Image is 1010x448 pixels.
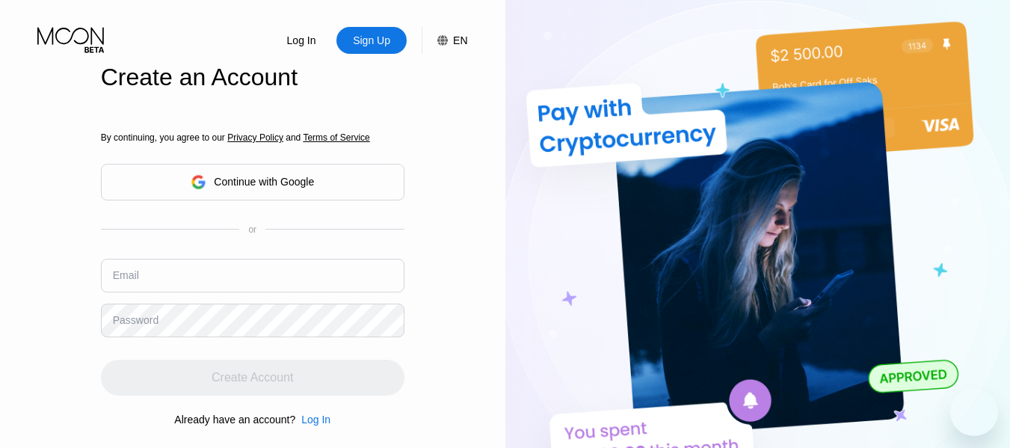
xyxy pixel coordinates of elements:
[101,64,404,91] div: Create an Account
[214,176,314,188] div: Continue with Google
[286,33,318,48] div: Log In
[227,132,283,143] span: Privacy Policy
[283,132,304,143] span: and
[248,224,256,235] div: or
[453,34,467,46] div: EN
[174,414,295,426] div: Already have an account?
[336,27,407,54] div: Sign Up
[303,132,369,143] span: Terms of Service
[301,414,330,426] div: Log In
[101,132,404,143] div: By continuing, you agree to our
[113,314,158,326] div: Password
[113,269,139,281] div: Email
[351,33,392,48] div: Sign Up
[101,164,404,200] div: Continue with Google
[295,414,330,426] div: Log In
[266,27,336,54] div: Log In
[422,27,467,54] div: EN
[950,388,998,436] iframe: Button to launch messaging window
